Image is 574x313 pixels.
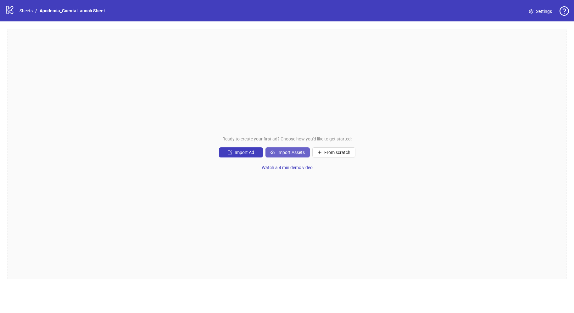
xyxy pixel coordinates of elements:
span: Import Assets [277,150,305,155]
span: import [228,150,232,155]
span: cloud-upload [270,150,275,155]
span: setting [529,9,533,14]
span: Import Ad [235,150,254,155]
button: Import Assets [265,147,310,157]
button: Watch a 4 min demo video [257,162,318,173]
button: From scratch [312,147,355,157]
span: Watch a 4 min demo video [262,165,313,170]
span: Ready to create your first ad? Choose how you'd like to get started: [222,135,352,142]
a: Settings [524,6,557,16]
button: Import Ad [219,147,263,157]
span: question-circle [560,6,569,16]
li: / [35,7,37,14]
span: From scratch [324,150,350,155]
span: plus [317,150,322,155]
span: Settings [536,8,552,15]
a: Sheets [18,7,34,14]
a: Apodemia_Cuenta Launch Sheet [38,7,106,14]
